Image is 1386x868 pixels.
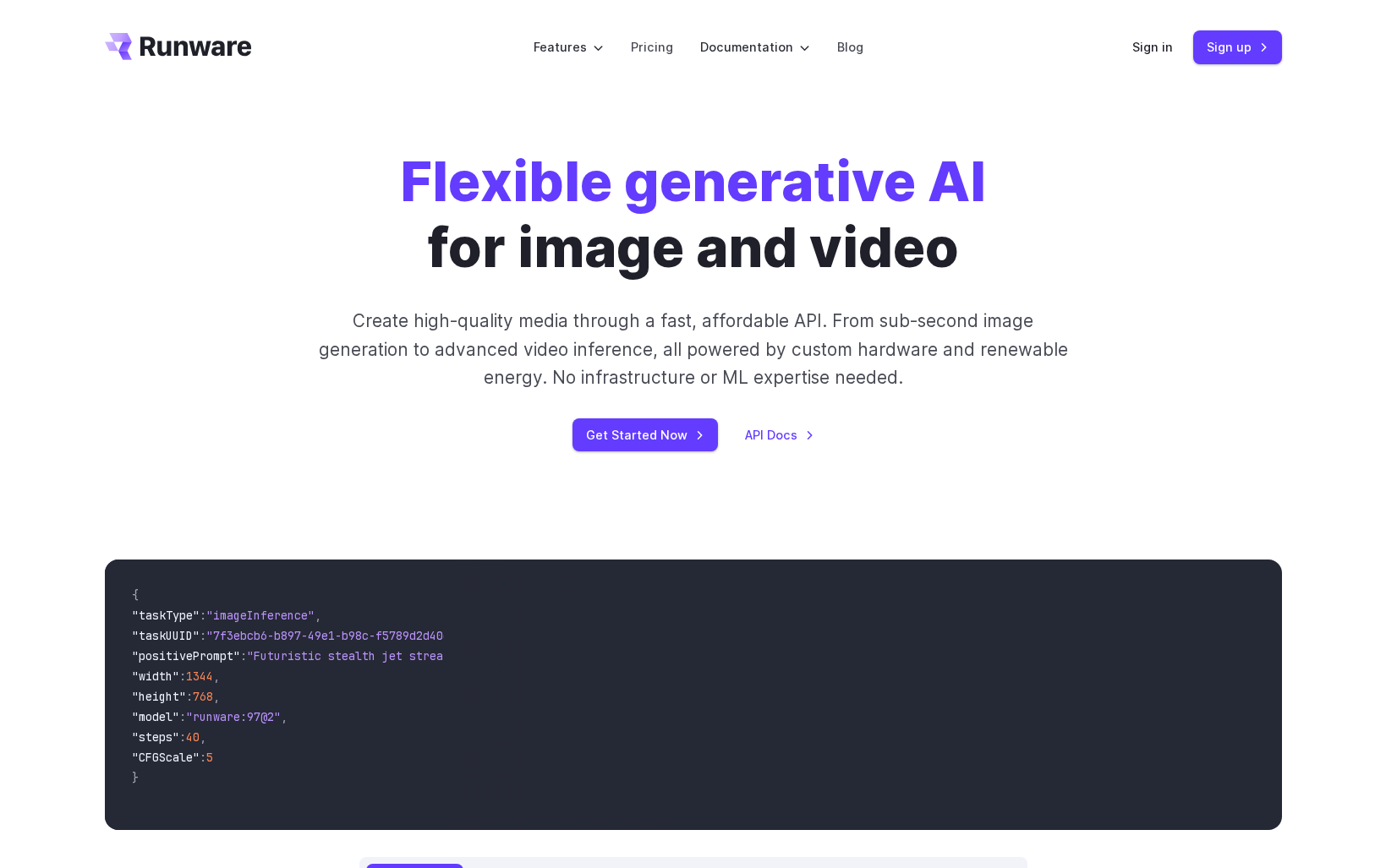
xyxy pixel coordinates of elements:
span: 768 [193,689,213,704]
span: "taskUUID" [132,628,200,643]
strong: Flexible generative AI [400,148,986,215]
span: , [281,709,288,724]
span: "positivePrompt" [132,648,240,663]
span: "CFGScale" [132,750,200,765]
span: "runware:97@2" [186,709,281,724]
span: : [200,608,206,623]
span: , [213,689,220,704]
span: : [179,709,186,724]
span: 1344 [186,669,213,684]
span: "7f3ebcb6-b897-49e1-b98c-f5789d2d40d7" [206,628,463,643]
a: Blog [837,37,863,57]
a: API Docs [745,425,814,445]
a: Pricing [631,37,673,57]
span: , [315,608,321,623]
p: Create high-quality media through a fast, affordable API. From sub-second image generation to adv... [316,307,1070,391]
span: : [240,648,247,663]
span: 5 [206,750,213,765]
h1: for image and video [400,149,986,280]
span: : [179,669,186,684]
label: Features [534,37,604,57]
span: "imageInference" [206,608,315,623]
span: : [179,729,186,745]
span: } [132,770,139,785]
span: "height" [132,689,186,704]
span: , [200,729,206,745]
span: 40 [186,729,200,745]
span: "model" [132,709,179,724]
span: : [200,628,206,643]
span: "width" [132,669,179,684]
span: , [213,669,220,684]
span: "taskType" [132,608,200,623]
label: Documentation [700,37,810,57]
span: : [186,689,193,704]
a: Go to / [105,33,252,60]
span: "Futuristic stealth jet streaking through a neon-lit cityscape with glowing purple exhaust" [247,648,863,663]
a: Sign in [1132,37,1173,57]
a: Sign up [1193,30,1282,63]
span: : [200,750,206,765]
a: Get Started Now [572,418,718,451]
span: { [132,587,139,603]
span: "steps" [132,729,179,745]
